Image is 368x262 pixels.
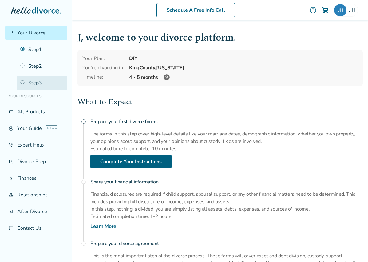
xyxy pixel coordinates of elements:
span: list_alt_check [9,159,14,164]
span: Your Divorce [17,30,46,36]
a: exploreYour GuideAI beta [5,121,67,135]
a: chat_infoContact Us [5,221,67,235]
a: phone_in_talkExpert Help [5,138,67,152]
span: radio_button_unchecked [81,119,86,124]
div: You're divorcing in: [82,64,124,71]
h1: J , welcome to your divorce platform. [77,30,363,45]
a: bookmark_checkAfter Divorce [5,204,67,219]
a: Step2 [17,59,67,73]
h2: What to Expect [77,96,363,108]
p: Estimated completion time: 1-2 hours [90,213,363,220]
div: Timeline: [82,74,124,81]
a: help [309,6,317,14]
a: groupRelationships [5,188,67,202]
span: flag_2 [9,30,14,35]
div: 4 - 5 months [129,74,358,81]
span: chat_info [9,226,14,231]
span: view_list [9,109,14,114]
span: explore [9,126,14,131]
a: Step1 [17,42,67,57]
div: King County, [US_STATE] [129,64,358,71]
p: Financial disclosures are required if child support, spousal support, or any other financial matt... [90,191,363,205]
span: radio_button_unchecked [81,241,86,246]
img: jillofuw@yahoo.com [334,4,346,16]
h4: Prepare your divorce agreement [90,237,363,250]
div: Your Plan: [82,55,124,62]
a: Complete Your Instructions [90,155,172,168]
li: Your Resources [5,90,67,102]
a: Schedule A Free Info Call [156,3,235,17]
span: group [9,192,14,197]
span: AI beta [46,125,57,131]
span: bookmark_check [9,209,14,214]
img: Cart [322,6,329,14]
a: view_listAll Products [5,105,67,119]
p: In this step, nothing is divided, you are simply listing all assets, debts, expenses, and sources... [90,205,363,213]
a: Step3 [17,76,67,90]
a: Learn More [90,223,116,230]
a: flag_2Your Divorce [5,26,67,40]
h4: Prepare your first divorce forms [90,115,363,128]
div: DIY [129,55,358,62]
p: Estimated time to complete: 10 minutes. [90,145,363,152]
span: phone_in_talk [9,143,14,147]
a: list_alt_checkDivorce Prep [5,155,67,169]
a: attach_moneyFinances [5,171,67,185]
span: radio_button_unchecked [81,179,86,184]
span: J H [349,7,358,14]
p: The forms in this step cover high-level details like your marriage dates, demographic information... [90,130,363,145]
span: attach_money [9,176,14,181]
h4: Share your financial information [90,176,363,188]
